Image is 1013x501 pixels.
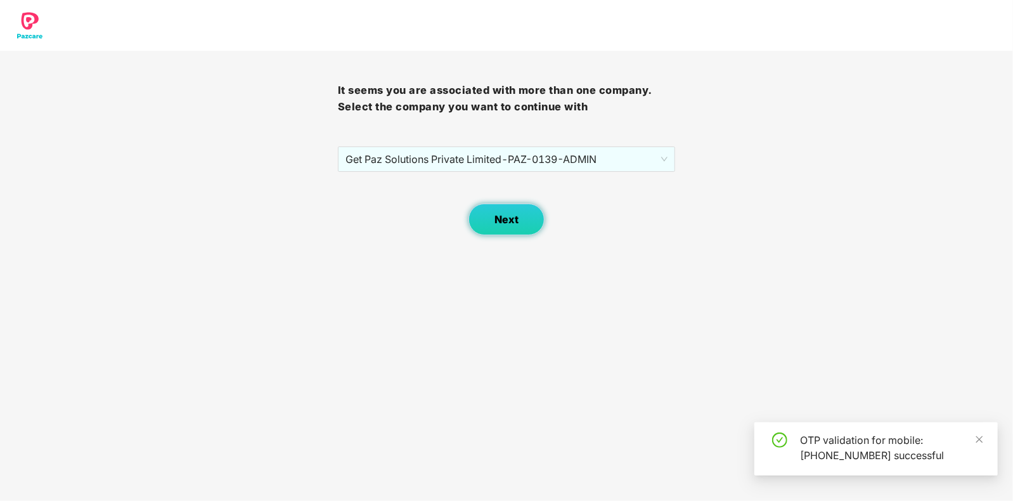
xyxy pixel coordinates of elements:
[468,204,545,235] button: Next
[345,147,668,171] span: Get Paz Solutions Private Limited - PAZ-0139 - ADMIN
[772,433,787,448] span: check-circle
[338,82,676,115] h3: It seems you are associated with more than one company. Select the company you want to continue with
[975,435,984,444] span: close
[494,214,519,226] span: Next
[800,433,983,463] div: OTP validation for mobile: [PHONE_NUMBER] successful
